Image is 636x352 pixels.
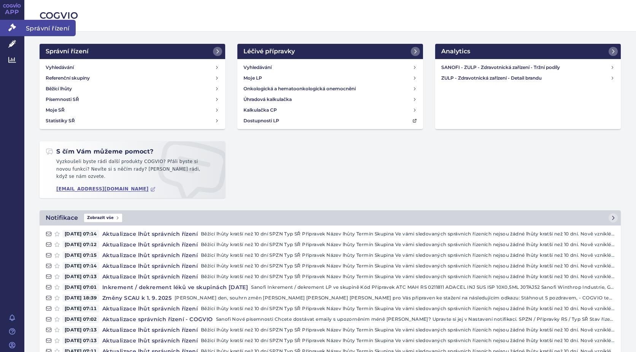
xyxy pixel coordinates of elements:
[201,241,615,248] p: Běžící lhůty kratší než 10 dní SPZN Typ SŘ Přípravek Název lhůty Termín Skupina Ve vámi sledovaný...
[62,315,99,323] span: [DATE] 07:02
[99,337,201,344] h4: Aktualizace lhůt správních řízení
[201,262,615,270] p: Běžící lhůty kratší než 10 dní SPZN Typ SŘ Přípravek Název lhůty Termín Skupina Ve vámi sledovaný...
[243,117,279,125] h4: Dostupnosti LP
[243,47,295,56] h2: Léčivé přípravky
[62,294,99,302] span: [DATE] 18:39
[240,62,420,73] a: Vyhledávání
[240,83,420,94] a: Onkologická a hematoonkologická onemocnění
[46,96,79,103] h4: Písemnosti SŘ
[40,44,225,59] a: Správní řízení
[43,94,222,105] a: Písemnosti SŘ
[201,305,615,312] p: Běžící lhůty kratší než 10 dní SPZN Typ SŘ Přípravek Název lhůty Termín Skupina Ve vámi sledovaný...
[46,147,154,156] h2: S čím Vám můžeme pomoct?
[46,85,72,93] h4: Běžící lhůty
[438,62,618,73] a: SANOFI - ZULP - Zdravotnická zařízení - Tržní podíly
[99,251,201,259] h4: Aktualizace lhůt správních řízení
[243,106,277,114] h4: Kalkulačka CP
[201,337,615,344] p: Běžící lhůty kratší než 10 dní SPZN Typ SŘ Přípravek Název lhůty Termín Skupina Ve vámi sledovaný...
[62,326,99,334] span: [DATE] 07:13
[46,117,75,125] h4: Statistiky SŘ
[243,85,356,93] h4: Onkologická a hematoonkologická onemocnění
[435,44,621,59] a: Analytics
[62,262,99,270] span: [DATE] 07:14
[438,73,618,83] a: ZULP - Zdravotnická zařízení - Detail brandu
[99,283,251,291] h4: Inkrement / dekrement léků ve skupinách [DATE]
[62,283,99,291] span: [DATE] 07:01
[441,74,610,82] h4: ZULP - Zdravotnická zařízení - Detail brandu
[201,251,615,259] p: Běžící lhůty kratší než 10 dní SPZN Typ SŘ Přípravek Název lhůty Termín Skupina Ve vámi sledovaný...
[99,305,201,312] h4: Aktualizace lhůt správních řízení
[46,158,219,184] p: Vyzkoušeli byste rádi další produkty COGVIO? Přáli byste si novou funkci? Nevíte si s něčím rady?...
[43,105,222,115] a: Moje SŘ
[240,73,420,83] a: Moje LP
[43,73,222,83] a: Referenční skupiny
[99,241,201,248] h4: Aktualizace lhůt správních řízení
[251,283,615,291] p: Sanofi Inkrement / dekrement LP ve skupině Kód Přípravek ATC MAH RS 0211811 ADACEL INJ SUS ISP 10...
[56,186,156,192] a: [EMAIL_ADDRESS][DOMAIN_NAME]
[62,230,99,238] span: [DATE] 07:14
[46,106,65,114] h4: Moje SŘ
[43,83,222,94] a: Běžící lhůty
[62,337,99,344] span: [DATE] 07:13
[43,115,222,126] a: Statistiky SŘ
[62,273,99,280] span: [DATE] 07:13
[237,44,423,59] a: Léčivé přípravky
[46,64,74,71] h4: Vyhledávání
[240,115,420,126] a: Dostupnosti LP
[201,326,615,334] p: Běžící lhůty kratší než 10 dní SPZN Typ SŘ Přípravek Název lhůty Termín Skupina Ve vámi sledovaný...
[441,64,610,71] h4: SANOFI - ZULP - Zdravotnická zařízení - Tržní podíly
[99,273,201,280] h4: Aktualizace lhůt správních řízení
[99,326,201,334] h4: Aktualizace lhůt správních řízení
[43,62,222,73] a: Vyhledávání
[62,305,99,312] span: [DATE] 07:11
[99,262,201,270] h4: Aktualizace lhůt správních řízení
[62,251,99,259] span: [DATE] 07:15
[201,273,615,280] p: Běžící lhůty kratší než 10 dní SPZN Typ SŘ Přípravek Název lhůty Termín Skupina Ve vámi sledovaný...
[62,241,99,248] span: [DATE] 07:12
[84,214,122,222] span: Zobrazit vše
[99,294,175,302] h4: Změny SCAU k 1. 9. 2025
[240,105,420,115] a: Kalkulačka CP
[201,230,615,238] p: Běžící lhůty kratší než 10 dní SPZN Typ SŘ Přípravek Název lhůty Termín Skupina Ve vámi sledovaný...
[243,74,262,82] h4: Moje LP
[40,9,621,22] h2: COGVIO
[46,47,89,56] h2: Správní řízení
[175,294,615,302] p: [PERSON_NAME] den, souhrn změn [PERSON_NAME] [PERSON_NAME] [PERSON_NAME] pro Vás připraven ke sta...
[99,230,201,238] h4: Aktualizace lhůt správních řízení
[40,210,621,226] a: NotifikaceZobrazit vše
[240,94,420,105] a: Úhradová kalkulačka
[24,20,76,36] span: Správní řízení
[46,213,78,222] h2: Notifikace
[243,96,292,103] h4: Úhradová kalkulačka
[243,64,272,71] h4: Vyhledávání
[441,47,470,56] h2: Analytics
[46,74,90,82] h4: Referenční skupiny
[216,315,615,323] p: Sanofi Nové písemnosti Chcete dostávat emaily s upozorněním méně [PERSON_NAME]? Upravte si jej v ...
[99,315,216,323] h4: Aktualizace správních řízení - COGVIO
